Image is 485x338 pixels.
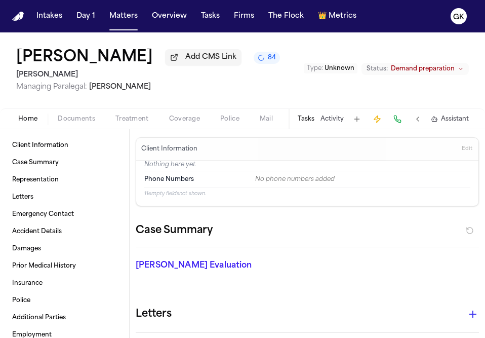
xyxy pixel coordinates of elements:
button: Matters [105,7,142,25]
button: Edit [459,141,475,157]
span: Prior Medical History [12,262,76,270]
span: 84 [268,54,276,62]
span: Police [12,296,30,305]
p: 11 empty fields not shown. [144,190,470,198]
span: Letters [12,193,33,201]
a: Emergency Contact [8,206,121,222]
span: Mail [260,115,273,123]
a: Police [8,292,121,309]
button: Assistant [431,115,469,123]
button: Tasks [298,115,314,123]
button: Activity [320,115,344,123]
span: crown [318,11,327,21]
span: Client Information [12,141,68,149]
span: Emergency Contact [12,210,74,218]
h2: [PERSON_NAME] [16,69,280,81]
a: Representation [8,172,121,188]
span: Coverage [169,115,200,123]
button: Add Task [350,112,364,126]
p: [PERSON_NAME] Evaluation [136,259,479,272]
span: Phone Numbers [144,175,194,183]
button: Intakes [32,7,66,25]
a: Insurance [8,275,121,291]
a: Client Information [8,137,121,154]
button: Tasks [197,7,224,25]
span: Insurance [12,279,43,287]
text: GK [453,14,464,21]
button: Make a Call [390,112,405,126]
span: Accident Details [12,228,62,236]
button: Create Immediate Task [370,112,384,126]
span: Documents [58,115,95,123]
img: Finch Logo [12,12,24,21]
button: Day 1 [72,7,99,25]
span: Police [220,115,239,123]
button: Edit Type: Unknown [304,63,357,73]
span: Unknown [325,65,354,71]
button: Edit matter name [16,49,153,67]
div: No phone numbers added [255,175,470,183]
a: Accident Details [8,223,121,240]
span: [PERSON_NAME] [89,83,151,91]
h3: Client Information [139,145,199,153]
h1: [PERSON_NAME] [16,49,153,67]
span: Edit [462,145,472,153]
button: Overview [148,7,191,25]
button: 84 active tasks [254,52,280,64]
a: Letters [8,189,121,205]
span: Additional Parties [12,314,66,322]
a: Damages [8,241,121,257]
span: Home [18,115,37,123]
span: Type : [307,65,323,71]
button: Firms [230,7,258,25]
span: Demand preparation [391,65,455,73]
span: Metrics [329,11,356,21]
a: Home [12,12,24,21]
span: Assistant [441,115,469,123]
span: Treatment [115,115,149,123]
button: Add CMS Link [165,49,241,65]
span: Case Summary [12,159,59,167]
h1: Letters [136,306,172,322]
a: Prior Medical History [8,258,121,274]
h2: Case Summary [136,222,213,239]
button: crownMetrics [314,7,360,25]
a: Additional Parties [8,310,121,326]
p: Nothing here yet. [144,161,470,171]
span: Add CMS Link [185,52,236,62]
span: Managing Paralegal: [16,83,87,91]
span: Damages [12,245,41,253]
span: Status: [367,65,388,73]
button: The Flock [264,7,308,25]
button: Change status from Demand preparation [361,63,469,75]
span: Representation [12,176,59,184]
a: Case Summary [8,155,121,171]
